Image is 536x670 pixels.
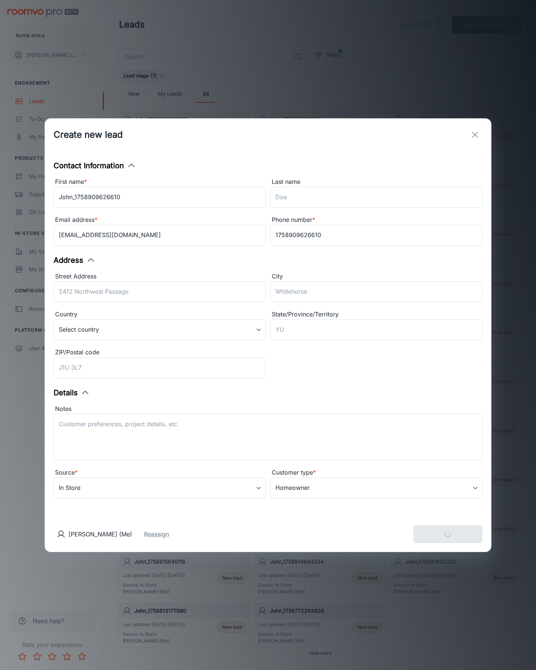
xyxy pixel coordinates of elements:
[54,187,266,208] input: John
[270,272,482,281] div: City
[270,215,482,225] div: Phone number
[54,215,266,225] div: Email address
[54,404,482,414] div: Notes
[54,160,136,171] button: Contact Information
[54,357,266,378] input: J1U 3L7
[54,177,266,187] div: First name
[54,225,266,246] input: myname@example.com
[54,468,266,478] div: Source
[468,127,482,142] button: exit
[54,255,95,266] button: Address
[54,272,266,281] div: Street Address
[54,319,266,340] div: Select country
[270,319,482,340] input: YU
[54,128,123,141] h1: Create new lead
[54,387,90,398] button: Details
[54,310,266,319] div: Country
[54,281,266,302] input: 2412 Northwest Passage
[270,281,482,302] input: Whitehorse
[54,348,266,357] div: ZIP/Postal code
[54,478,266,498] div: In Store
[68,530,132,539] p: [PERSON_NAME] (Me)
[144,530,169,539] button: Reassign
[270,187,482,208] input: Doe
[270,468,482,478] div: Customer type
[270,310,482,319] div: State/Province/Territory
[270,177,482,187] div: Last name
[270,478,482,498] div: Homeowner
[270,225,482,246] input: +1 439-123-4567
